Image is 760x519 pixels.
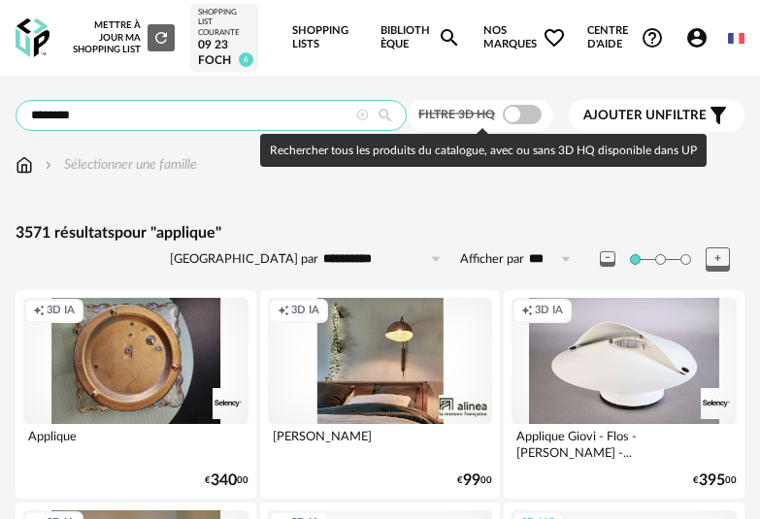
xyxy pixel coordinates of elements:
[543,26,566,49] span: Heart Outline icon
[268,424,493,463] div: [PERSON_NAME]
[438,26,461,49] span: Magnify icon
[641,26,664,49] span: Help Circle Outline icon
[198,8,250,38] div: Shopping List courante
[685,26,709,49] span: Account Circle icon
[278,304,289,318] span: Creation icon
[198,38,250,68] div: 09 23 FOCH
[460,251,524,268] label: Afficher par
[504,290,744,499] a: Creation icon 3D IA Applique Giovi - Flos - [PERSON_NAME] -... €39500
[211,474,237,487] span: 340
[463,474,480,487] span: 99
[152,33,170,43] span: Refresh icon
[33,304,45,318] span: Creation icon
[535,304,563,318] span: 3D IA
[728,30,744,47] img: fr
[16,18,50,58] img: OXP
[569,99,744,132] button: Ajouter unfiltre Filter icon
[72,19,175,55] div: Mettre à jour ma Shopping List
[587,24,664,52] span: Centre d'aideHelp Circle Outline icon
[170,251,318,268] label: [GEOGRAPHIC_DATA] par
[521,304,533,318] span: Creation icon
[260,290,501,499] a: Creation icon 3D IA [PERSON_NAME] €9900
[685,26,717,49] span: Account Circle icon
[115,225,221,241] span: pour "applique"
[16,290,256,499] a: Creation icon 3D IA Applique €34000
[260,134,707,167] div: Rechercher tous les produits du catalogue, avec ou sans 3D HQ disponible dans UP
[239,52,253,67] span: 6
[198,8,250,68] a: Shopping List courante 09 23 FOCH 6
[583,109,665,122] span: Ajouter un
[16,155,33,175] img: svg+xml;base64,PHN2ZyB3aWR0aD0iMTYiIGhlaWdodD0iMTciIHZpZXdCb3g9IjAgMCAxNiAxNyIgZmlsbD0ibm9uZSIgeG...
[41,155,56,175] img: svg+xml;base64,PHN2ZyB3aWR0aD0iMTYiIGhlaWdodD0iMTYiIHZpZXdCb3g9IjAgMCAxNiAxNiIgZmlsbD0ibm9uZSIgeG...
[47,304,75,318] span: 3D IA
[41,155,197,175] div: Sélectionner une famille
[16,223,744,243] div: 3571 résultats
[457,474,492,487] div: € 00
[699,474,725,487] span: 395
[205,474,248,487] div: € 00
[23,424,248,463] div: Applique
[693,474,737,487] div: € 00
[291,304,319,318] span: 3D IA
[707,104,730,127] span: Filter icon
[512,424,737,463] div: Applique Giovi - Flos - [PERSON_NAME] -...
[418,109,495,120] span: Filtre 3D HQ
[583,108,707,124] span: filtre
